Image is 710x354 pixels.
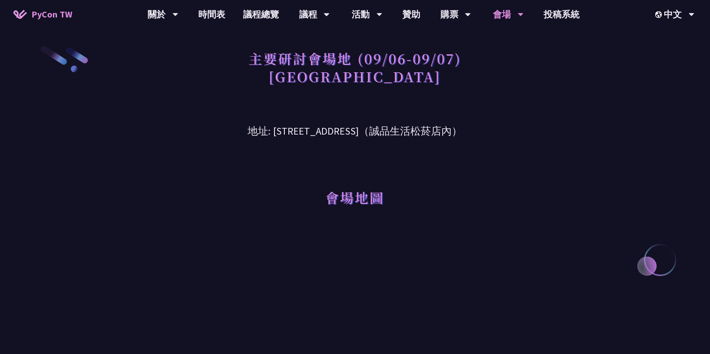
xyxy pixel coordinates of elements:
h1: 主要研討會場地 (09/06-09/07) [GEOGRAPHIC_DATA] [248,45,462,90]
img: Home icon of PyCon TW 2025 [13,10,27,19]
span: PyCon TW [31,8,72,21]
h3: 地址: [STREET_ADDRESS]（誠品生活松菸店內） [122,110,588,139]
h1: 會場地圖 [326,184,385,211]
img: Locale Icon [655,11,664,18]
a: PyCon TW [4,3,81,26]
